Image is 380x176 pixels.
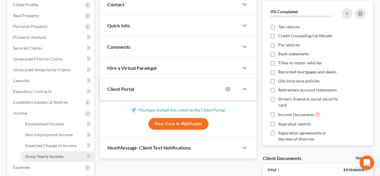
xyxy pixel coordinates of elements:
[270,9,297,14] strong: 0% Completed
[13,100,68,105] span: Codebtors Insiders & Notices
[278,60,322,66] span: Titles to motor vehicles
[278,96,340,108] span: Drivers license & social security card
[20,140,94,151] a: Expected Change in Income
[8,54,94,64] a: Unsecured Priority Claims
[263,155,301,161] div: Client Documents
[25,143,77,148] span: Expected Change in Income
[25,154,63,159] span: Gross Yearly Income
[278,69,336,75] span: Recorded mortgages and deeds
[13,45,42,51] span: Secured Claims
[267,168,280,172] a: Titleunfold_more
[13,2,38,7] span: Client Profile
[8,43,94,54] a: Secured Claims
[278,121,311,127] span: Appraisal reports
[278,42,300,48] span: Pay advices
[278,51,309,57] span: Bank statements
[278,130,340,142] span: Separation agreements or decrees of divorces
[8,75,94,86] a: Lawsuits
[13,56,63,61] span: Unsecured Priority Claims
[107,86,134,92] span: Client Portal
[364,168,368,172] i: unfold_more
[13,13,39,18] span: Real Property
[107,65,157,71] span: Hire a Virtual Paralegal
[13,165,30,170] span: Expenses
[355,156,370,160] a: View All
[278,87,336,93] span: Retirement account statements
[107,2,124,7] span: Contact
[360,156,374,170] div: Open Intercom Messenger
[278,33,332,39] span: Credit Counseling Certificate
[107,44,130,50] span: Comments
[278,24,299,30] span: Tax returns
[20,119,94,129] a: Employment Income
[13,24,47,29] span: Personal Property
[343,168,368,172] a: Extensionunfold_more
[107,145,191,150] span: NextMessage: Client Text Notifications
[13,89,52,94] span: Executory Contracts
[148,118,208,130] a: View Case in MyChapter
[13,78,29,83] span: Lawsuits
[278,112,314,118] span: Income Documents
[107,23,130,28] span: Quick Info
[278,78,320,84] span: Life insurance policies
[25,132,73,137] span: Non Employment Income
[25,121,64,126] span: Employment Income
[8,86,94,97] a: Executory Contracts
[8,32,94,43] a: Property Analysis
[8,64,94,75] a: Unsecured Nonpriority Claims
[20,129,94,140] a: Non Employment Income
[107,107,249,113] p: You have invited this client to the Client Portal.
[20,151,94,162] a: Gross Yearly Income
[13,67,71,72] span: Unsecured Nonpriority Claims
[13,110,27,116] span: Income
[13,35,47,40] span: Property Analysis
[277,168,280,172] i: unfold_more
